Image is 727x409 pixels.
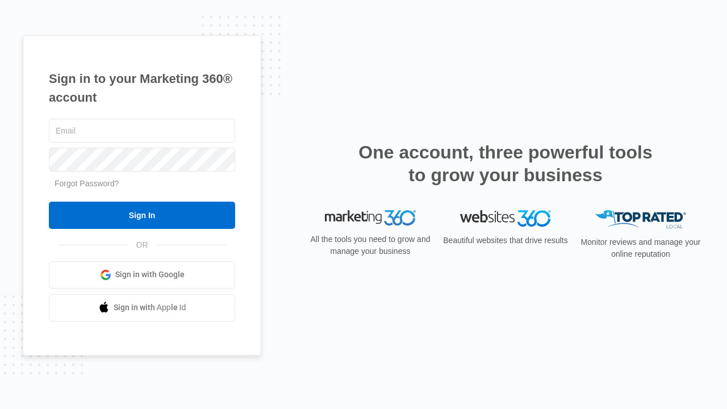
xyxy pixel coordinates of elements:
[114,302,186,314] span: Sign in with Apple Id
[577,236,704,260] p: Monitor reviews and manage your online reputation
[128,239,156,251] span: OR
[355,141,656,186] h2: One account, three powerful tools to grow your business
[55,179,119,188] a: Forgot Password?
[49,202,235,229] input: Sign In
[595,210,686,229] img: Top Rated Local
[115,269,185,281] span: Sign in with Google
[49,294,235,322] a: Sign in with Apple Id
[49,119,235,143] input: Email
[325,210,416,226] img: Marketing 360
[442,235,569,247] p: Beautiful websites that drive results
[460,210,551,227] img: Websites 360
[49,69,235,107] h1: Sign in to your Marketing 360® account
[307,233,434,257] p: All the tools you need to grow and manage your business
[49,261,235,289] a: Sign in with Google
